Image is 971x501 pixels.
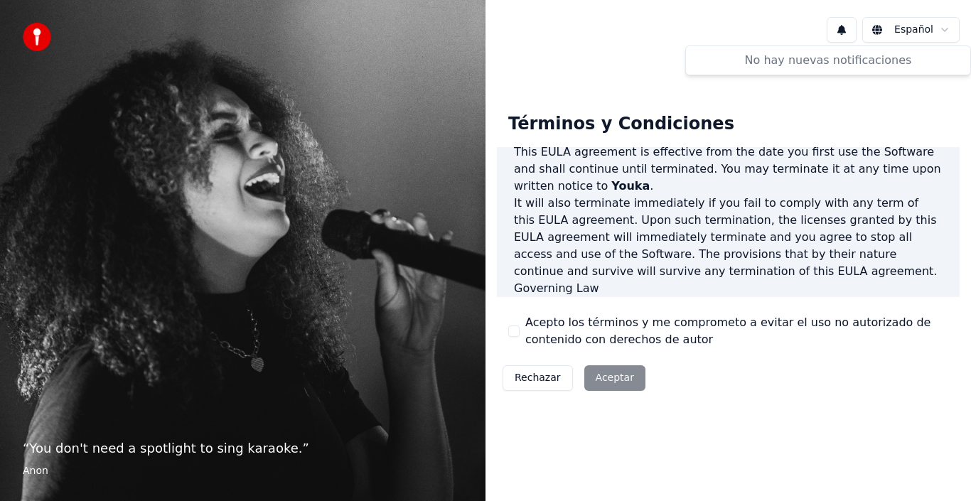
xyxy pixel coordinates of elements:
div: No hay nuevas notificaciones [692,52,965,69]
img: youka [23,23,51,51]
footer: Anon [23,464,463,478]
span: Youka [611,179,650,193]
p: It will also terminate immediately if you fail to comply with any term of this EULA agreement. Up... [514,195,943,280]
h3: Governing Law [514,280,943,297]
button: Rechazar [503,365,573,391]
p: “ You don't need a spotlight to sing karaoke. ” [23,438,463,458]
p: This EULA agreement, and any dispute arising out of or in connection with this EULA agreement, sh... [514,297,943,348]
label: Acepto los términos y me comprometo a evitar el uso no autorizado de contenido con derechos de autor [525,314,948,348]
div: Términos y Condiciones [497,102,746,147]
p: This EULA agreement is effective from the date you first use the Software and shall continue unti... [514,144,943,195]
